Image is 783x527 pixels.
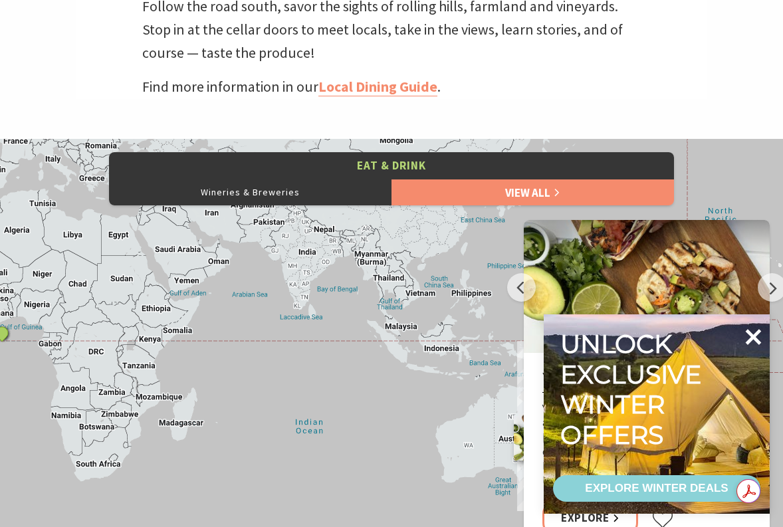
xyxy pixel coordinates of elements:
a: EXPLORE WINTER DEALS [553,475,760,502]
div: Unlock exclusive winter offers [560,329,707,450]
div: EXPLORE WINTER DEALS [585,475,728,502]
p: Yves is a restaurant and bar with chic decor and stunning views over [GEOGRAPHIC_DATA] and the Pa... [542,401,751,488]
a: View All [391,179,674,205]
h2: Yves Restaurant and Bar [542,369,751,393]
button: Previous [507,273,536,302]
button: Wineries & Breweries [109,179,391,205]
p: Find more information in our . [142,76,641,99]
a: Local Dining Guide [318,78,437,96]
button: Eat & Drink [109,152,674,179]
